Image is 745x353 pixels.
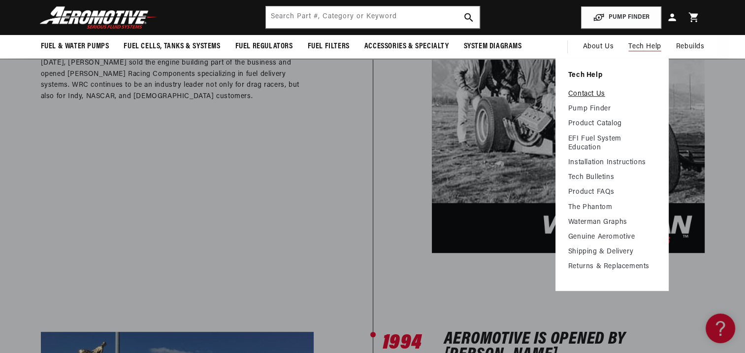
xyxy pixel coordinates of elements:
[568,218,656,227] a: Waterman Graphs
[37,6,160,29] img: Aeromotive
[676,41,705,52] span: Rebuilds
[568,188,656,197] a: Product FAQs
[581,6,661,29] button: PUMP FINDER
[568,247,656,256] a: Shipping & Delivery
[568,90,656,99] a: Contact Us
[568,233,656,242] a: Genuine Aeromotive
[575,35,621,59] a: About Us
[300,35,357,58] summary: Fuel Filters
[124,41,220,52] span: Fuel Cells, Tanks & Systems
[266,6,480,28] input: Search by Part Number, Category or Keyword
[568,105,656,113] a: Pump Finder
[568,71,656,80] a: Tech Help
[116,35,227,58] summary: Fuel Cells, Tanks & Systems
[308,41,350,52] span: Fuel Filters
[235,41,293,52] span: Fuel Regulators
[464,41,522,52] span: System Diagrams
[568,158,656,167] a: Installation Instructions
[458,6,480,28] button: search button
[364,41,449,52] span: Accessories & Specialty
[357,35,456,58] summary: Accessories & Specialty
[228,35,300,58] summary: Fuel Regulators
[568,135,656,152] a: EFI Fuel System Education
[568,262,656,271] a: Returns & Replacements
[628,41,661,52] span: Tech Help
[621,35,668,59] summary: Tech Help
[568,203,656,212] a: The Phantom
[568,173,656,182] a: Tech Bulletins
[456,35,529,58] summary: System Diagrams
[669,35,712,59] summary: Rebuilds
[568,119,656,128] a: Product Catalog
[583,43,614,50] span: About Us
[41,41,109,52] span: Fuel & Water Pumps
[33,35,117,58] summary: Fuel & Water Pumps
[41,25,301,102] p: This is the year that [PERSON_NAME] started [PERSON_NAME] Racing Engines. The client list for WRE...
